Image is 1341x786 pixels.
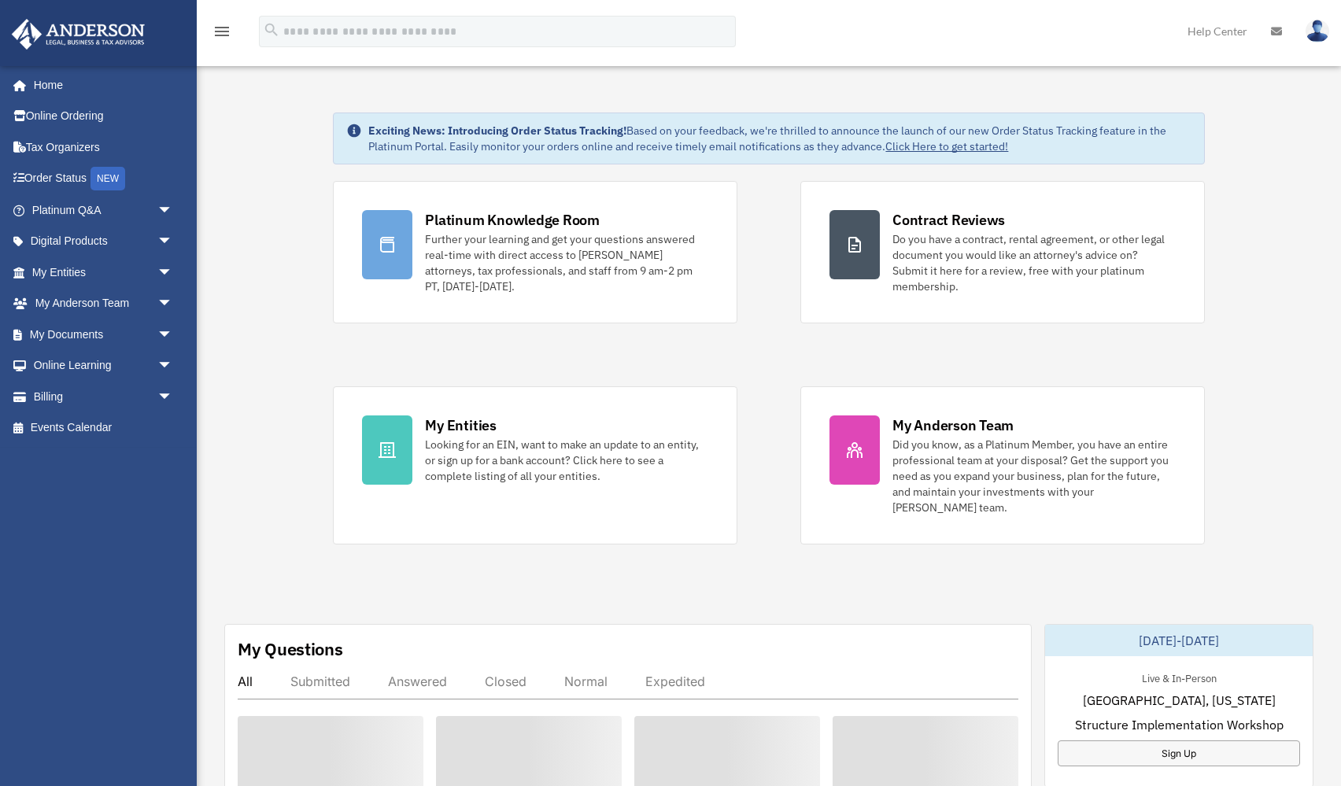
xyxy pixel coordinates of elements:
[485,673,526,689] div: Closed
[1058,740,1300,766] a: Sign Up
[11,288,197,319] a: My Anderson Teamarrow_drop_down
[157,226,189,258] span: arrow_drop_down
[157,381,189,413] span: arrow_drop_down
[11,69,189,101] a: Home
[645,673,705,689] div: Expedited
[157,319,189,351] span: arrow_drop_down
[212,22,231,41] i: menu
[91,167,125,190] div: NEW
[388,673,447,689] div: Answered
[11,131,197,163] a: Tax Organizers
[157,288,189,320] span: arrow_drop_down
[425,231,708,294] div: Further your learning and get your questions answered real-time with direct access to [PERSON_NAM...
[368,123,1191,154] div: Based on your feedback, we're thrilled to announce the launch of our new Order Status Tracking fe...
[11,256,197,288] a: My Entitiesarrow_drop_down
[11,226,197,257] a: Digital Productsarrow_drop_down
[892,415,1014,435] div: My Anderson Team
[290,673,350,689] div: Submitted
[892,210,1005,230] div: Contract Reviews
[333,386,737,544] a: My Entities Looking for an EIN, want to make an update to an entity, or sign up for a bank accoun...
[157,256,189,289] span: arrow_drop_down
[157,350,189,382] span: arrow_drop_down
[1075,715,1284,734] span: Structure Implementation Workshop
[11,194,197,226] a: Platinum Q&Aarrow_drop_down
[11,101,197,132] a: Online Ordering
[1129,669,1229,685] div: Live & In-Person
[11,350,197,382] a: Online Learningarrow_drop_down
[11,163,197,195] a: Order StatusNEW
[263,21,280,39] i: search
[425,415,496,435] div: My Entities
[11,412,197,444] a: Events Calendar
[157,194,189,227] span: arrow_drop_down
[1045,625,1313,656] div: [DATE]-[DATE]
[11,319,197,350] a: My Documentsarrow_drop_down
[425,437,708,484] div: Looking for an EIN, want to make an update to an entity, or sign up for a bank account? Click her...
[238,637,343,661] div: My Questions
[212,28,231,41] a: menu
[333,181,737,323] a: Platinum Knowledge Room Further your learning and get your questions answered real-time with dire...
[564,673,608,689] div: Normal
[11,381,197,412] a: Billingarrow_drop_down
[368,124,626,138] strong: Exciting News: Introducing Order Status Tracking!
[7,19,150,50] img: Anderson Advisors Platinum Portal
[1083,691,1276,710] span: [GEOGRAPHIC_DATA], [US_STATE]
[238,673,253,689] div: All
[892,231,1176,294] div: Do you have a contract, rental agreement, or other legal document you would like an attorney's ad...
[800,386,1205,544] a: My Anderson Team Did you know, as a Platinum Member, you have an entire professional team at your...
[800,181,1205,323] a: Contract Reviews Do you have a contract, rental agreement, or other legal document you would like...
[892,437,1176,515] div: Did you know, as a Platinum Member, you have an entire professional team at your disposal? Get th...
[1306,20,1329,42] img: User Pic
[425,210,600,230] div: Platinum Knowledge Room
[885,139,1008,153] a: Click Here to get started!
